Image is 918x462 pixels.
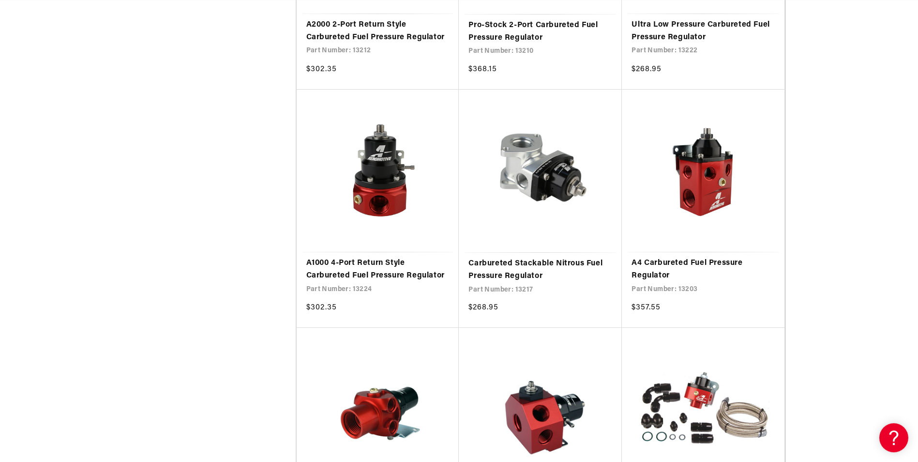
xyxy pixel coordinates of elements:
[468,258,612,282] a: Carbureted Stackable Nitrous Fuel Pressure Regulator
[632,19,775,44] a: Ultra Low Pressure Carbureted Fuel Pressure Regulator
[468,19,612,44] a: Pro-Stock 2-Port Carbureted Fuel Pressure Regulator
[306,19,450,44] a: A2000 2-Port Return Style Carbureted Fuel Pressure Regulator
[632,257,775,282] a: A4 Carbureted Fuel Pressure Regulator
[306,257,450,282] a: A1000 4-Port Return Style Carbureted Fuel Pressure Regulator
